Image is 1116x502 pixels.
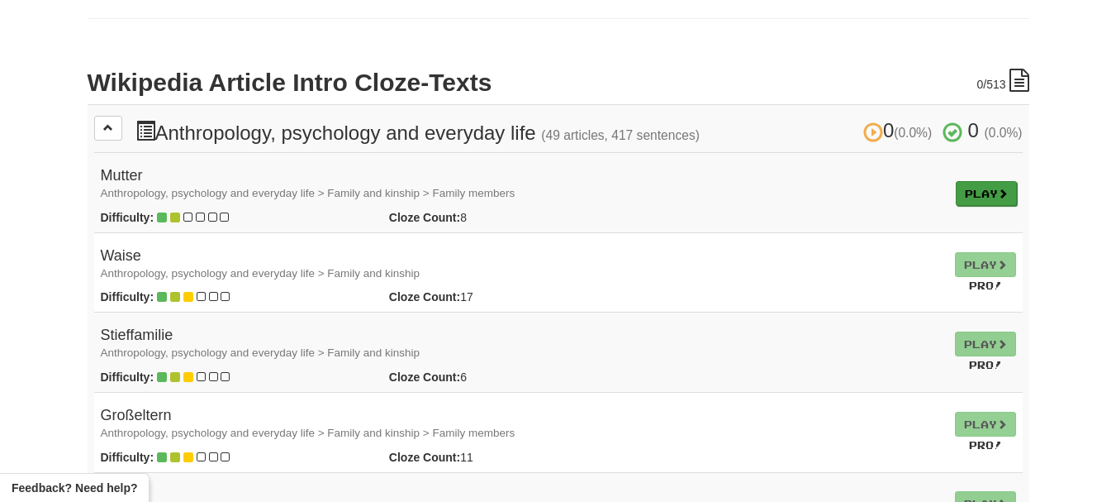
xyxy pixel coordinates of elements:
h4: Stieffamilie [101,327,942,361]
h3: Anthropology, psychology and everyday life [135,120,1023,144]
strong: Cloze Count: [389,211,460,224]
strong: Cloze Count: [389,451,460,464]
strong: Cloze Count: [389,290,460,304]
h4: Großeltern [101,408,942,441]
span: 0 [863,119,938,141]
div: 6 [377,369,593,385]
small: (0.0%) [894,126,932,140]
div: 8 [377,209,593,226]
small: Pro! [969,359,1002,371]
small: (49 articles, 417 sentences) [541,128,700,142]
small: Anthropology, psychology and everyday life > Family and kinship [101,347,420,359]
div: /513 [976,69,1028,93]
div: 17 [377,289,593,305]
strong: Difficulty: [101,211,154,224]
small: (0.0%) [985,126,1023,140]
small: Anthropology, psychology and everyday life > Family and kinship > Family members [101,187,515,199]
small: Pro! [969,280,1002,291]
span: 0 [976,78,983,91]
strong: Difficulty: [101,290,154,304]
strong: Cloze Count: [389,371,460,384]
strong: Difficulty: [101,371,154,384]
div: 11 [377,449,593,466]
span: Open feedback widget [12,480,137,496]
span: 0 [968,119,979,141]
a: Play [956,181,1017,206]
strong: Difficulty: [101,451,154,464]
h2: Wikipedia Article Intro Cloze-Texts [88,69,1029,96]
h4: Mutter [101,168,942,201]
h4: Waise [101,248,942,281]
small: Pro! [969,439,1002,451]
small: Anthropology, psychology and everyday life > Family and kinship [101,267,420,280]
small: Anthropology, psychology and everyday life > Family and kinship > Family members [101,427,515,439]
